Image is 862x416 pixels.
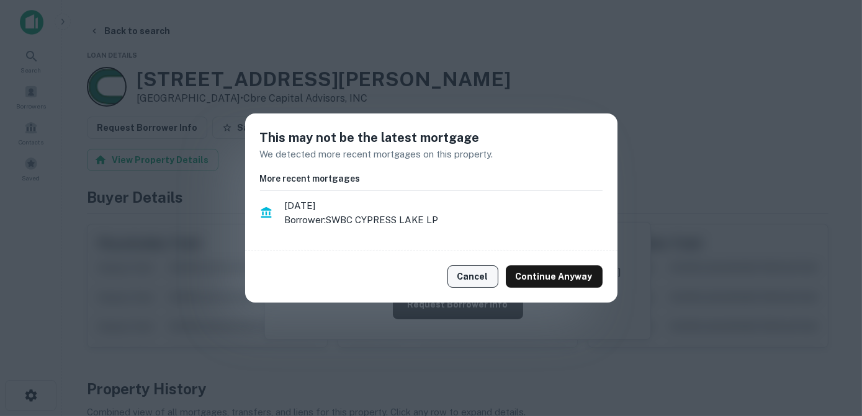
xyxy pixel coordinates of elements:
button: Continue Anyway [506,265,603,288]
p: We detected more recent mortgages on this property. [260,147,603,162]
h6: More recent mortgages [260,172,603,185]
iframe: Chat Widget [800,317,862,376]
h5: This may not be the latest mortgage [260,128,603,147]
p: Borrower: SWBC CYPRESS LAKE LP [285,213,603,228]
span: [DATE] [285,198,603,213]
button: Cancel [447,265,498,288]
